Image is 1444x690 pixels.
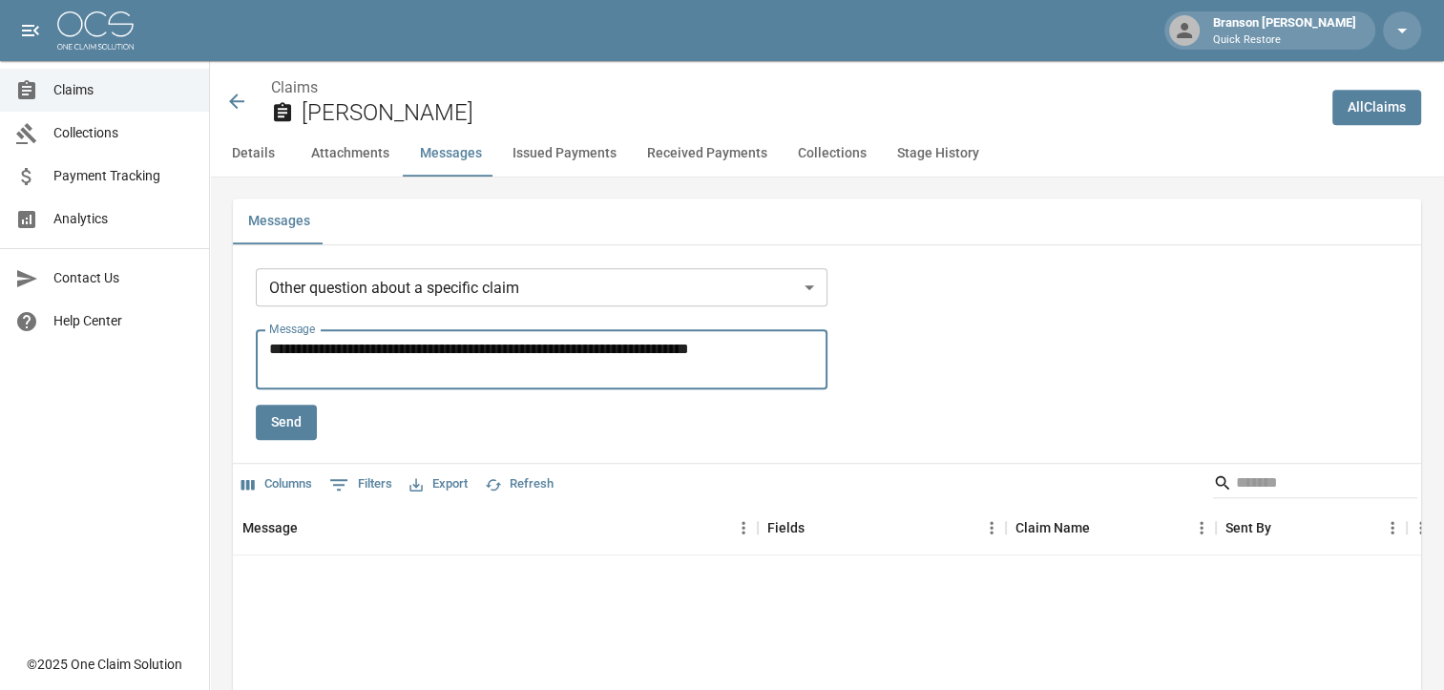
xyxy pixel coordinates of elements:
span: Help Center [53,311,194,331]
div: Sent By [1216,501,1407,554]
a: AllClaims [1332,90,1421,125]
nav: breadcrumb [271,76,1317,99]
img: ocs-logo-white-transparent.png [57,11,134,50]
div: related-list tabs [233,199,1421,244]
span: Payment Tracking [53,166,194,186]
button: Stage History [882,131,994,177]
span: Contact Us [53,268,194,288]
button: Sort [298,514,324,541]
div: © 2025 One Claim Solution [27,655,182,674]
span: Analytics [53,209,194,229]
button: Received Payments [632,131,783,177]
button: Show filters [324,470,397,500]
div: Message [233,501,758,554]
div: Fields [767,501,805,554]
button: Collections [783,131,882,177]
button: Select columns [237,470,317,499]
button: Export [405,470,472,499]
div: Claim Name [1006,501,1216,554]
button: Sort [1271,514,1298,541]
div: Claim Name [1015,501,1090,554]
div: Branson [PERSON_NAME] [1205,13,1364,48]
div: Other question about a specific claim [256,268,827,306]
button: Issued Payments [497,131,632,177]
span: Claims [53,80,194,100]
button: open drawer [11,11,50,50]
button: Menu [1187,513,1216,542]
button: Sort [1090,514,1117,541]
button: Attachments [296,131,405,177]
div: Message [242,501,298,554]
button: Menu [977,513,1006,542]
span: Collections [53,123,194,143]
button: Refresh [480,470,558,499]
button: Menu [1378,513,1407,542]
button: Menu [729,513,758,542]
div: Search [1213,468,1417,502]
h2: [PERSON_NAME] [302,99,1317,127]
label: Message [269,321,315,337]
a: Claims [271,78,318,96]
div: Fields [758,501,1006,554]
button: Send [256,405,317,440]
button: Details [210,131,296,177]
button: Messages [405,131,497,177]
div: Sent By [1225,501,1271,554]
button: Messages [233,199,325,244]
p: Quick Restore [1213,32,1356,49]
button: Sort [805,514,831,541]
div: anchor tabs [210,131,1444,177]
